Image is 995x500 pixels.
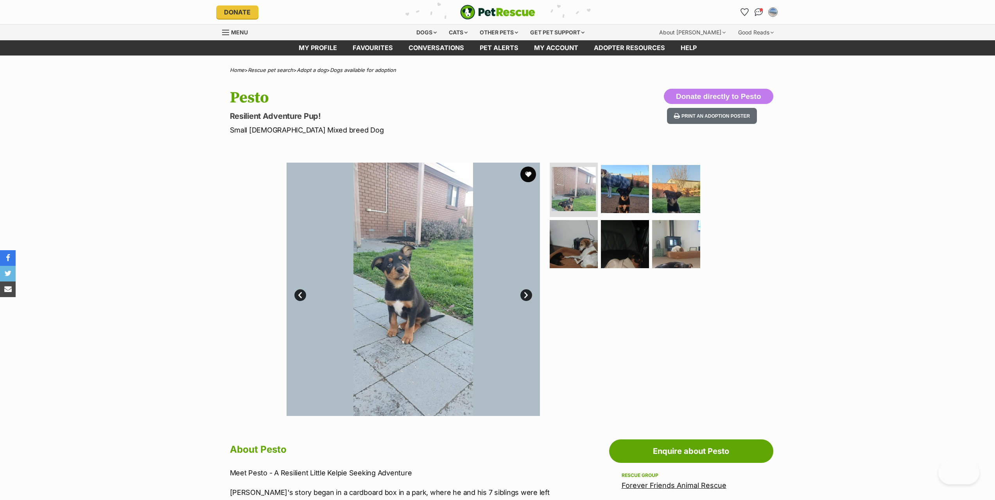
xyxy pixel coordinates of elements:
[330,67,396,73] a: Dogs available for adoption
[472,40,526,56] a: Pet alerts
[222,25,253,39] a: Menu
[210,67,785,73] div: > > >
[520,167,536,182] button: favourite
[291,40,345,56] a: My profile
[297,67,326,73] a: Adopt a dog
[664,89,773,104] button: Donate directly to Pesto
[767,6,779,18] button: My account
[667,108,757,124] button: Print an adoption poster
[460,5,535,20] img: logo-e224e6f780fb5917bec1dbf3a21bbac754714ae5b6737aabdf751b685950b380.svg
[733,25,779,40] div: Good Reads
[443,25,473,40] div: Cats
[739,6,779,18] ul: Account quick links
[294,289,306,301] a: Prev
[230,125,561,135] p: Small [DEMOGRAPHIC_DATA] Mixed breed Dog
[287,163,540,416] img: Photo of Pesto
[755,8,763,16] img: chat-41dd97257d64d25036548639549fe6c8038ab92f7586957e7f3b1b290dea8141.svg
[622,481,726,489] a: Forever Friends Animal Rescue
[526,40,586,56] a: My account
[673,40,705,56] a: Help
[739,6,751,18] a: Favourites
[216,5,258,19] a: Donate
[230,67,244,73] a: Home
[652,165,700,213] img: Photo of Pesto
[411,25,442,40] div: Dogs
[654,25,731,40] div: About [PERSON_NAME]
[230,441,553,458] h2: About Pesto
[609,439,773,463] a: Enquire about Pesto
[345,40,401,56] a: Favourites
[248,67,293,73] a: Rescue pet search
[622,472,761,478] div: Rescue group
[520,289,532,301] a: Next
[601,220,649,268] img: Photo of Pesto
[525,25,590,40] div: Get pet support
[474,25,523,40] div: Other pets
[552,167,596,211] img: Photo of Pesto
[938,461,979,484] iframe: Help Scout Beacon - Open
[652,220,700,268] img: Photo of Pesto
[460,5,535,20] a: PetRescue
[550,220,598,268] img: Photo of Pesto
[401,40,472,56] a: conversations
[230,468,553,478] p: Meet Pesto - A Resilient Little Kelpie Seeking Adventure
[753,6,765,18] a: Conversations
[231,29,248,36] span: Menu
[230,111,561,122] p: Resilient Adventure Pup!
[769,8,777,16] img: Roanna profile pic
[230,89,561,107] h1: Pesto
[601,165,649,213] img: Photo of Pesto
[586,40,673,56] a: Adopter resources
